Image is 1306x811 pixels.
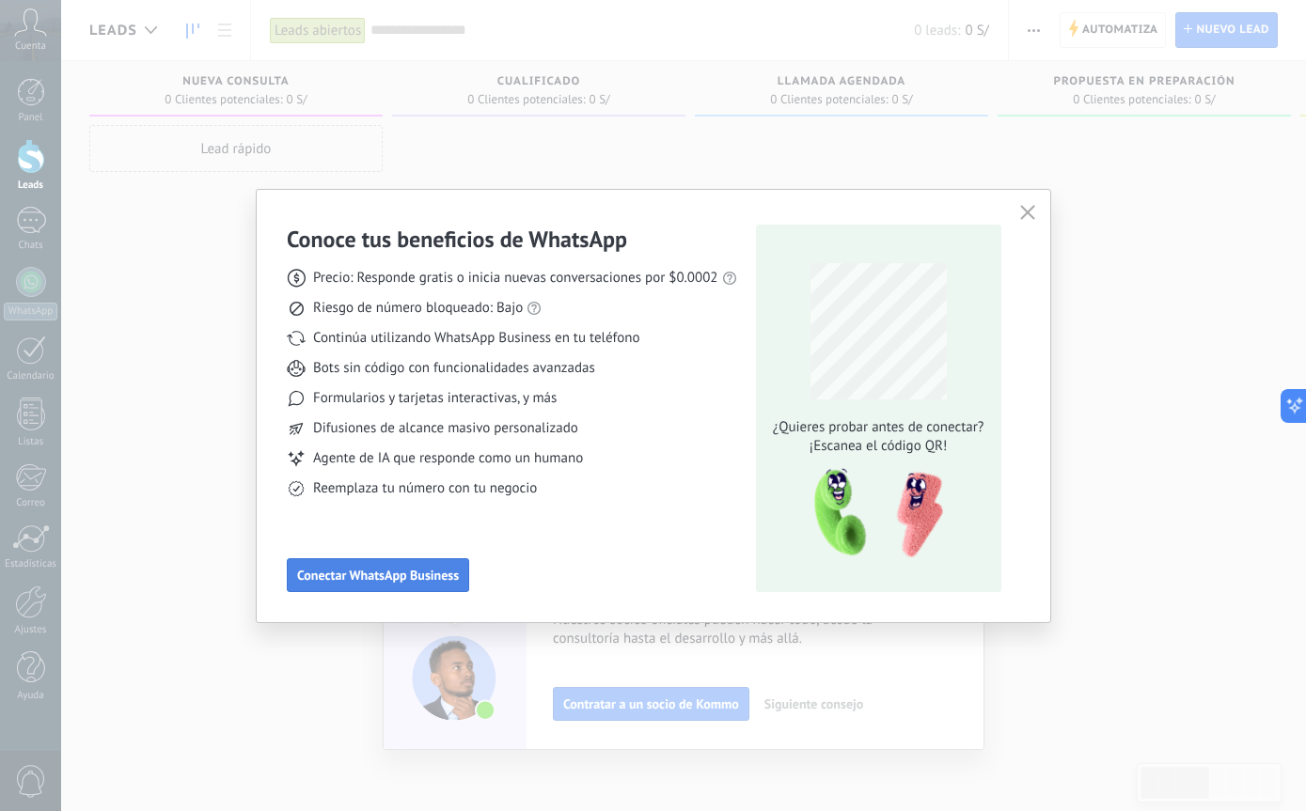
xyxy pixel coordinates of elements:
span: Formularios y tarjetas interactivas, y más [313,389,557,408]
span: Difusiones de alcance masivo personalizado [313,419,578,438]
span: Riesgo de número bloqueado: Bajo [313,299,523,318]
button: Conectar WhatsApp Business [287,558,469,592]
h3: Conoce tus beneficios de WhatsApp [287,225,627,254]
span: Bots sin código con funcionalidades avanzadas [313,359,595,378]
span: Continúa utilizando WhatsApp Business en tu teléfono [313,329,639,348]
img: qr-pic-1x.png [798,463,947,564]
span: Reemplaza tu número con tu negocio [313,479,537,498]
span: Conectar WhatsApp Business [297,569,459,582]
span: Agente de IA que responde como un humano [313,449,583,468]
span: Precio: Responde gratis o inicia nuevas conversaciones por $0.0002 [313,269,718,288]
span: ¿Quieres probar antes de conectar? [767,418,989,437]
span: ¡Escanea el código QR! [767,437,989,456]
